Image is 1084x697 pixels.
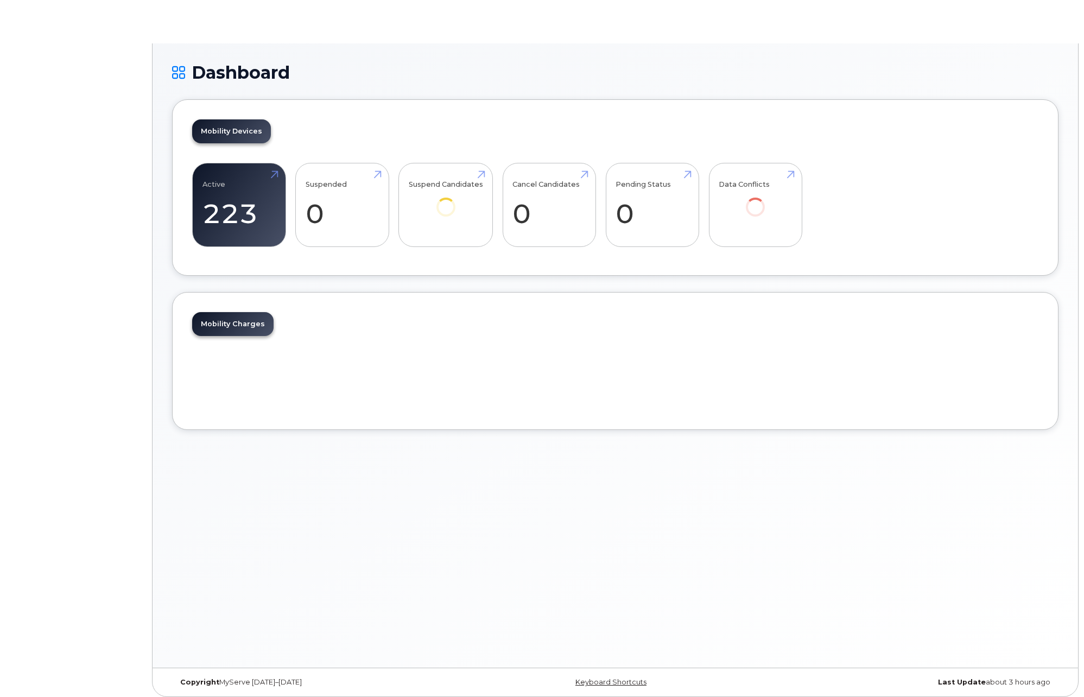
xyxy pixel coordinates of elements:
[616,169,689,241] a: Pending Status 0
[180,678,219,686] strong: Copyright
[202,169,276,241] a: Active 223
[575,678,646,686] a: Keyboard Shortcuts
[409,169,483,232] a: Suspend Candidates
[719,169,792,232] a: Data Conflicts
[938,678,986,686] strong: Last Update
[172,678,467,687] div: MyServe [DATE]–[DATE]
[192,312,274,336] a: Mobility Charges
[763,678,1058,687] div: about 3 hours ago
[306,169,379,241] a: Suspended 0
[172,63,1058,82] h1: Dashboard
[512,169,586,241] a: Cancel Candidates 0
[192,119,271,143] a: Mobility Devices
